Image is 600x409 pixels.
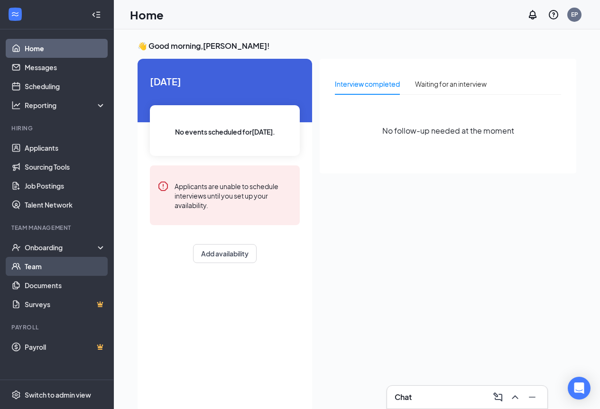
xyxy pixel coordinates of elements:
a: Scheduling [25,77,106,96]
svg: ChevronUp [509,391,521,403]
span: No follow-up needed at the moment [382,125,514,136]
svg: Notifications [527,9,538,20]
a: Applicants [25,138,106,157]
div: Team Management [11,224,104,232]
div: Interview completed [335,79,400,89]
svg: Settings [11,390,21,400]
div: Switch to admin view [25,390,91,400]
div: EP [571,10,578,18]
a: Home [25,39,106,58]
button: Add availability [193,244,257,263]
a: SurveysCrown [25,295,106,314]
svg: Minimize [526,391,538,403]
div: Onboarding [25,243,98,252]
span: [DATE] [150,74,300,89]
svg: ComposeMessage [492,391,504,403]
h3: Chat [395,392,412,402]
div: Waiting for an interview [415,79,487,89]
button: Minimize [525,390,540,405]
a: Job Postings [25,176,106,195]
svg: UserCheck [11,243,21,252]
a: Messages [25,58,106,77]
button: ChevronUp [508,390,523,405]
div: Applicants are unable to schedule interviews until you set up your availability. [175,181,292,210]
div: Reporting [25,100,106,110]
h3: 👋 Good morning, [PERSON_NAME] ! [138,41,576,51]
div: Hiring [11,124,104,132]
h1: Home [130,7,164,23]
svg: QuestionInfo [548,9,559,20]
svg: Analysis [11,100,21,110]
div: Payroll [11,323,104,331]
a: Talent Network [25,195,106,214]
button: ComposeMessage [490,390,506,405]
a: Documents [25,276,106,295]
svg: Error [157,181,169,192]
a: Sourcing Tools [25,157,106,176]
a: Team [25,257,106,276]
svg: Collapse [92,10,101,19]
svg: WorkstreamLogo [10,9,20,19]
span: No events scheduled for [DATE] . [175,127,275,137]
div: Open Intercom Messenger [568,377,591,400]
a: PayrollCrown [25,337,106,356]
